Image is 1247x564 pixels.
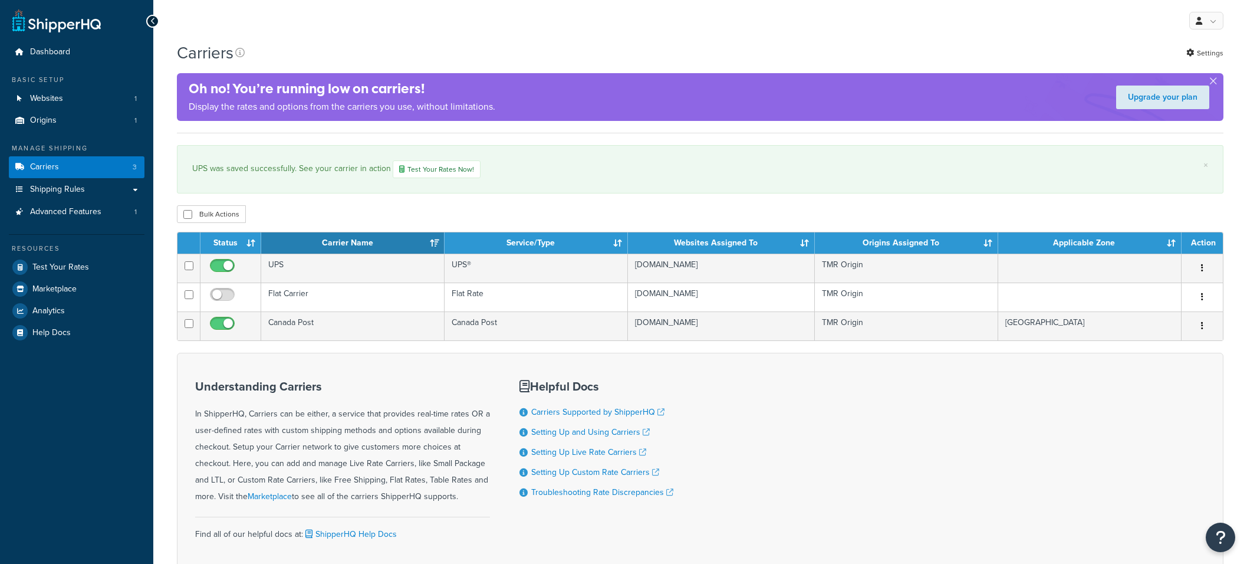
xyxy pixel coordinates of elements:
[998,311,1182,340] td: [GEOGRAPHIC_DATA]
[200,232,261,254] th: Status: activate to sort column ascending
[393,160,481,178] a: Test Your Rates Now!
[9,75,144,85] div: Basic Setup
[261,283,445,311] td: Flat Carrier
[9,244,144,254] div: Resources
[9,322,144,343] a: Help Docs
[177,41,233,64] h1: Carriers
[261,254,445,283] td: UPS
[1186,45,1223,61] a: Settings
[628,283,814,311] td: [DOMAIN_NAME]
[998,232,1182,254] th: Applicable Zone: activate to sort column ascending
[628,254,814,283] td: [DOMAIN_NAME]
[531,446,646,458] a: Setting Up Live Rate Carriers
[9,156,144,178] a: Carriers 3
[261,311,445,340] td: Canada Post
[9,300,144,322] a: Analytics
[195,380,490,505] div: In ShipperHQ, Carriers can be either, a service that provides real-time rates OR a user-defined r...
[9,201,144,223] li: Advanced Features
[9,110,144,132] li: Origins
[30,116,57,126] span: Origins
[134,207,137,217] span: 1
[9,257,144,278] a: Test Your Rates
[30,162,59,172] span: Carriers
[134,94,137,104] span: 1
[445,283,628,311] td: Flat Rate
[30,207,101,217] span: Advanced Features
[1116,86,1209,109] a: Upgrade your plan
[815,232,998,254] th: Origins Assigned To: activate to sort column ascending
[133,162,137,172] span: 3
[195,517,490,543] div: Find all of our helpful docs at:
[30,185,85,195] span: Shipping Rules
[12,9,101,32] a: ShipperHQ Home
[9,88,144,110] a: Websites 1
[815,283,998,311] td: TMR Origin
[9,179,144,201] a: Shipping Rules
[9,143,144,153] div: Manage Shipping
[30,47,70,57] span: Dashboard
[531,406,664,418] a: Carriers Supported by ShipperHQ
[628,232,814,254] th: Websites Assigned To: activate to sort column ascending
[248,490,292,503] a: Marketplace
[32,306,65,316] span: Analytics
[9,156,144,178] li: Carriers
[9,201,144,223] a: Advanced Features 1
[134,116,137,126] span: 1
[32,284,77,294] span: Marketplace
[9,88,144,110] li: Websites
[32,328,71,338] span: Help Docs
[1203,160,1208,170] a: ×
[303,528,397,540] a: ShipperHQ Help Docs
[445,311,628,340] td: Canada Post
[195,380,490,393] h3: Understanding Carriers
[815,311,998,340] td: TMR Origin
[628,311,814,340] td: [DOMAIN_NAME]
[189,79,495,99] h4: Oh no! You’re running low on carriers!
[177,205,246,223] button: Bulk Actions
[519,380,673,393] h3: Helpful Docs
[261,232,445,254] th: Carrier Name: activate to sort column ascending
[1182,232,1223,254] th: Action
[32,263,89,273] span: Test Your Rates
[189,99,495,115] p: Display the rates and options from the carriers you use, without limitations.
[531,426,650,438] a: Setting Up and Using Carriers
[1206,523,1235,552] button: Open Resource Center
[9,110,144,132] a: Origins 1
[192,160,1208,178] div: UPS was saved successfully. See your carrier in action
[815,254,998,283] td: TMR Origin
[531,486,673,499] a: Troubleshooting Rate Discrepancies
[9,41,144,63] a: Dashboard
[445,232,628,254] th: Service/Type: activate to sort column ascending
[30,94,63,104] span: Websites
[531,466,659,478] a: Setting Up Custom Rate Carriers
[445,254,628,283] td: UPS®
[9,278,144,300] a: Marketplace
